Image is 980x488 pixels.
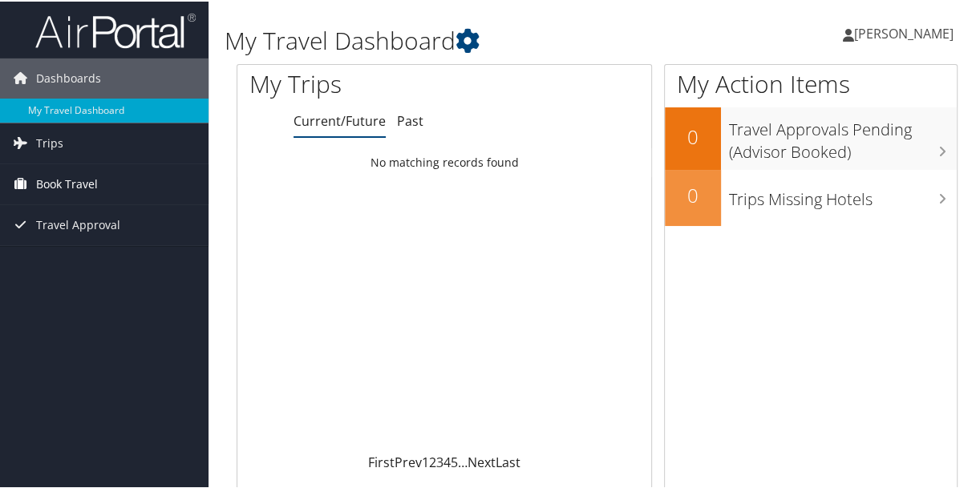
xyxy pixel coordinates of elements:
a: 4 [443,452,451,470]
span: Book Travel [36,163,98,203]
h2: 0 [665,180,721,208]
a: 0Trips Missing Hotels [665,168,957,224]
a: 3 [436,452,443,470]
h3: Trips Missing Hotels [729,179,957,209]
a: 5 [451,452,458,470]
span: Travel Approval [36,204,120,244]
a: First [368,452,395,470]
img: airportal-logo.png [35,10,196,48]
a: Prev [395,452,422,470]
a: Current/Future [294,111,386,128]
h1: My Trips [249,66,467,99]
span: Dashboards [36,57,101,97]
a: Last [496,452,520,470]
a: Past [397,111,423,128]
h1: My Travel Dashboard [225,22,721,56]
span: [PERSON_NAME] [854,23,954,41]
td: No matching records found [237,147,651,175]
a: 1 [422,452,429,470]
a: Next [468,452,496,470]
span: Trips [36,122,63,162]
a: 2 [429,452,436,470]
a: 0Travel Approvals Pending (Advisor Booked) [665,106,957,167]
h2: 0 [665,122,721,149]
h3: Travel Approvals Pending (Advisor Booked) [729,109,957,162]
a: [PERSON_NAME] [843,8,970,56]
h1: My Action Items [665,66,957,99]
span: … [458,452,468,470]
